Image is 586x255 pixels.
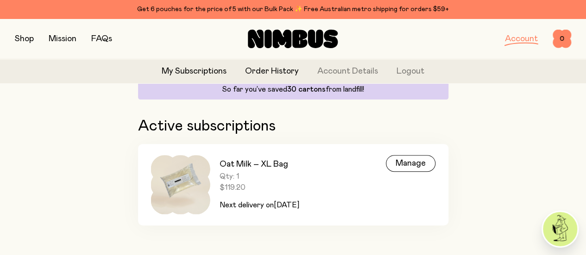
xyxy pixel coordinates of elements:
[553,30,571,48] button: 0
[543,212,577,246] img: agent
[138,118,448,135] h2: Active subscriptions
[505,35,538,43] a: Account
[162,65,227,78] a: My Subscriptions
[397,65,424,78] button: Logout
[245,65,299,78] a: Order History
[144,85,443,94] p: So far you’ve saved from landfill!
[220,159,299,170] h3: Oat Milk – XL Bag
[220,199,299,211] p: Next delivery on
[49,35,76,43] a: Mission
[15,4,571,15] div: Get 6 pouches for the price of 5 with our Bulk Pack ✨ Free Australian metro shipping for orders $59+
[287,86,326,93] span: 30 cartons
[317,65,378,78] a: Account Details
[91,35,112,43] a: FAQs
[138,144,448,225] a: Oat Milk – XL BagQty: 1$119.20Next delivery on[DATE]Manage
[274,201,299,209] span: [DATE]
[386,155,435,172] div: Manage
[220,172,299,181] span: Qty: 1
[220,183,299,192] span: $119.20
